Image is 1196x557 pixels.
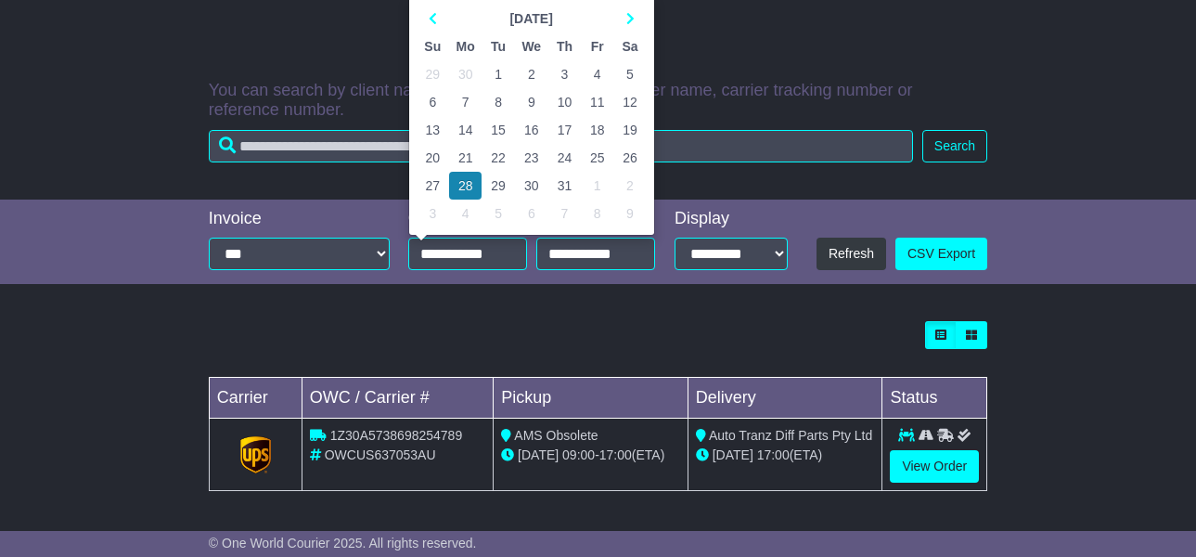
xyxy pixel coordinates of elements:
[482,88,514,116] td: 8
[895,238,987,270] a: CSV Export
[548,172,581,200] td: 31
[417,32,449,60] th: Su
[482,172,514,200] td: 29
[709,428,872,443] span: Auto Tranz Diff Parts Pty Ltd
[449,5,613,32] th: Select Month
[330,428,462,443] span: 1Z30A5738698254789
[209,209,390,229] div: Invoice
[613,116,646,144] td: 19
[613,88,646,116] td: 12
[548,88,581,116] td: 10
[482,116,514,144] td: 15
[581,32,613,60] th: Fr
[613,60,646,88] td: 5
[688,378,882,419] td: Delivery
[449,60,482,88] td: 30
[482,32,514,60] th: Tu
[599,447,632,462] span: 17:00
[449,88,482,116] td: 7
[548,200,581,227] td: 7
[890,450,979,483] a: View Order
[922,130,987,162] button: Search
[482,144,514,172] td: 22
[613,144,646,172] td: 26
[209,81,987,121] p: You can search by client name, OWC tracking number, carrier name, carrier tracking number or refe...
[449,32,482,60] th: Mo
[548,116,581,144] td: 17
[515,32,548,60] th: We
[515,88,548,116] td: 9
[882,378,987,419] td: Status
[581,144,613,172] td: 25
[501,446,680,465] div: - (ETA)
[613,32,646,60] th: Sa
[449,144,482,172] td: 21
[240,436,272,473] img: GetCarrierServiceLogo
[548,60,581,88] td: 3
[449,172,482,200] td: 28
[302,378,493,419] td: OWC / Carrier #
[515,172,548,200] td: 30
[417,172,449,200] td: 27
[518,447,559,462] span: [DATE]
[515,116,548,144] td: 16
[417,116,449,144] td: 13
[713,447,753,462] span: [DATE]
[417,88,449,116] td: 6
[581,172,613,200] td: 1
[209,378,302,419] td: Carrier
[696,446,875,465] div: (ETA)
[757,447,790,462] span: 17:00
[482,200,514,227] td: 5
[817,238,886,270] button: Refresh
[494,378,688,419] td: Pickup
[417,200,449,227] td: 3
[449,116,482,144] td: 14
[548,32,581,60] th: Th
[548,144,581,172] td: 24
[209,536,477,551] span: © One World Courier 2025. All rights reserved.
[515,60,548,88] td: 2
[325,447,436,462] span: OWCUS637053AU
[417,60,449,88] td: 29
[581,88,613,116] td: 11
[613,200,646,227] td: 9
[562,447,595,462] span: 09:00
[482,60,514,88] td: 1
[449,200,482,227] td: 4
[675,209,788,229] div: Display
[613,172,646,200] td: 2
[581,200,613,227] td: 8
[515,144,548,172] td: 23
[581,116,613,144] td: 18
[514,428,598,443] span: AMS Obsolete
[581,60,613,88] td: 4
[417,144,449,172] td: 20
[515,200,548,227] td: 6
